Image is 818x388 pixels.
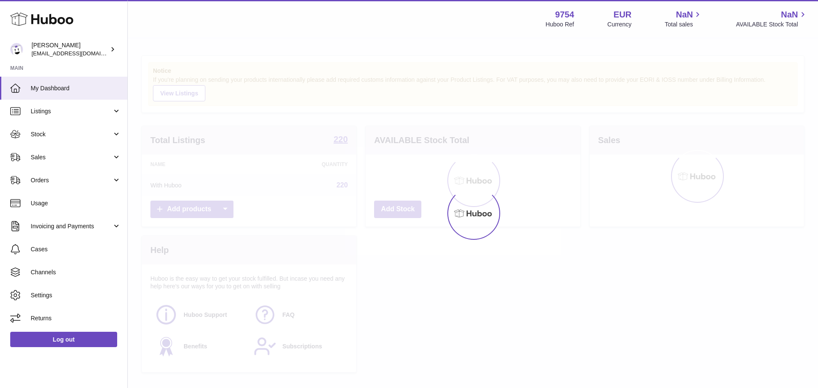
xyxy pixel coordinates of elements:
[32,41,108,57] div: [PERSON_NAME]
[32,50,125,57] span: [EMAIL_ADDRESS][DOMAIN_NAME]
[613,9,631,20] strong: EUR
[736,9,808,29] a: NaN AVAILABLE Stock Total
[676,9,693,20] span: NaN
[31,130,112,138] span: Stock
[736,20,808,29] span: AVAILABLE Stock Total
[31,84,121,92] span: My Dashboard
[31,153,112,161] span: Sales
[31,107,112,115] span: Listings
[546,20,574,29] div: Huboo Ref
[31,268,121,276] span: Channels
[10,43,23,56] img: internalAdmin-9754@internal.huboo.com
[10,332,117,347] a: Log out
[555,9,574,20] strong: 9754
[31,199,121,207] span: Usage
[665,9,703,29] a: NaN Total sales
[31,291,121,299] span: Settings
[665,20,703,29] span: Total sales
[31,222,112,230] span: Invoicing and Payments
[31,314,121,322] span: Returns
[31,176,112,184] span: Orders
[31,245,121,253] span: Cases
[781,9,798,20] span: NaN
[608,20,632,29] div: Currency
